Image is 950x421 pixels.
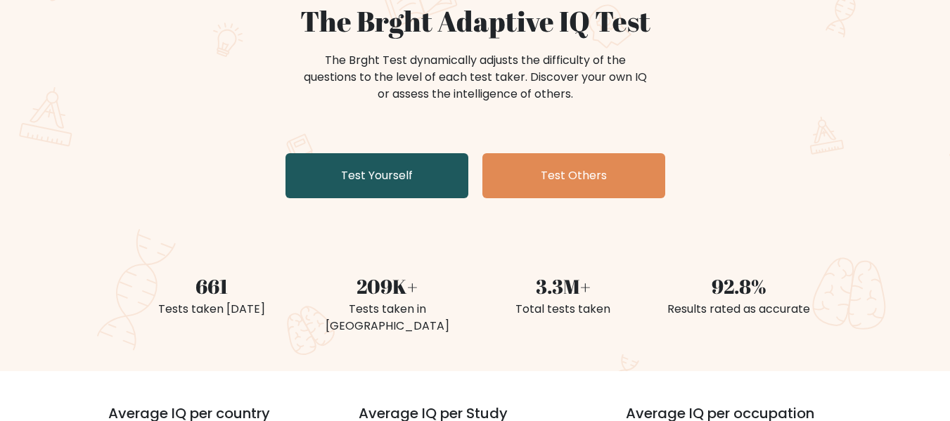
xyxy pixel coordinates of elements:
a: Test Others [482,153,665,198]
div: Total tests taken [484,301,643,318]
div: 209K+ [308,271,467,301]
a: Test Yourself [285,153,468,198]
div: Tests taken [DATE] [132,301,291,318]
div: The Brght Test dynamically adjusts the difficulty of the questions to the level of each test take... [300,52,651,103]
div: 92.8% [660,271,819,301]
div: Results rated as accurate [660,301,819,318]
h1: The Brght Adaptive IQ Test [132,4,819,38]
div: 3.3M+ [484,271,643,301]
div: Tests taken in [GEOGRAPHIC_DATA] [308,301,467,335]
div: 661 [132,271,291,301]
